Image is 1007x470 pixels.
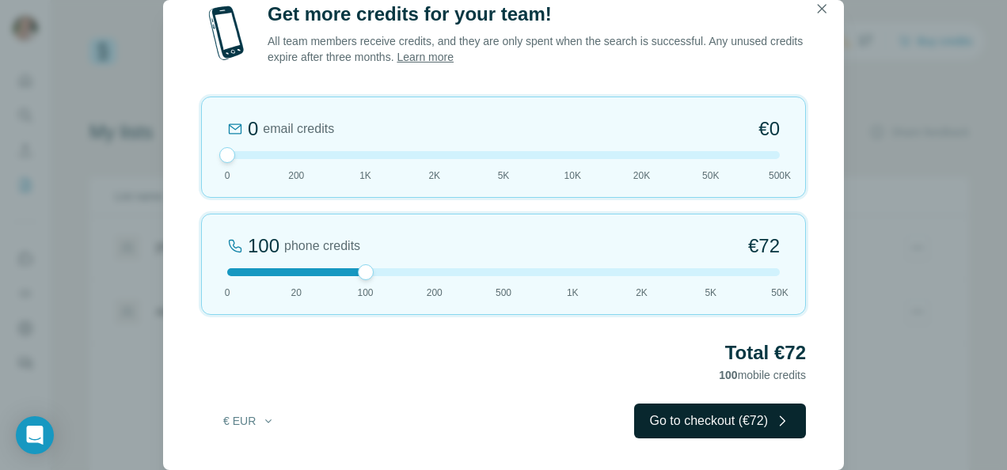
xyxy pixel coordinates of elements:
[263,119,334,138] span: email credits
[201,2,252,65] img: mobile-phone
[498,169,510,183] span: 5K
[212,407,286,435] button: € EUR
[288,169,304,183] span: 200
[748,233,780,259] span: €72
[268,33,806,65] p: All team members receive credits, and they are only spent when the search is successful. Any unus...
[428,169,440,183] span: 2K
[357,286,373,300] span: 100
[359,169,371,183] span: 1K
[567,286,579,300] span: 1K
[633,169,650,183] span: 20K
[496,286,511,300] span: 500
[636,286,648,300] span: 2K
[16,416,54,454] div: Open Intercom Messenger
[564,169,581,183] span: 10K
[427,286,443,300] span: 200
[248,116,258,142] div: 0
[291,286,302,300] span: 20
[719,369,806,381] span: mobile credits
[771,286,788,300] span: 50K
[634,404,806,438] button: Go to checkout (€72)
[702,169,719,183] span: 50K
[248,233,279,259] div: 100
[705,286,716,300] span: 5K
[201,340,806,366] h2: Total €72
[397,51,454,63] a: Learn more
[225,286,230,300] span: 0
[225,169,230,183] span: 0
[284,237,360,256] span: phone credits
[769,169,791,183] span: 500K
[719,369,737,381] span: 100
[758,116,780,142] span: €0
